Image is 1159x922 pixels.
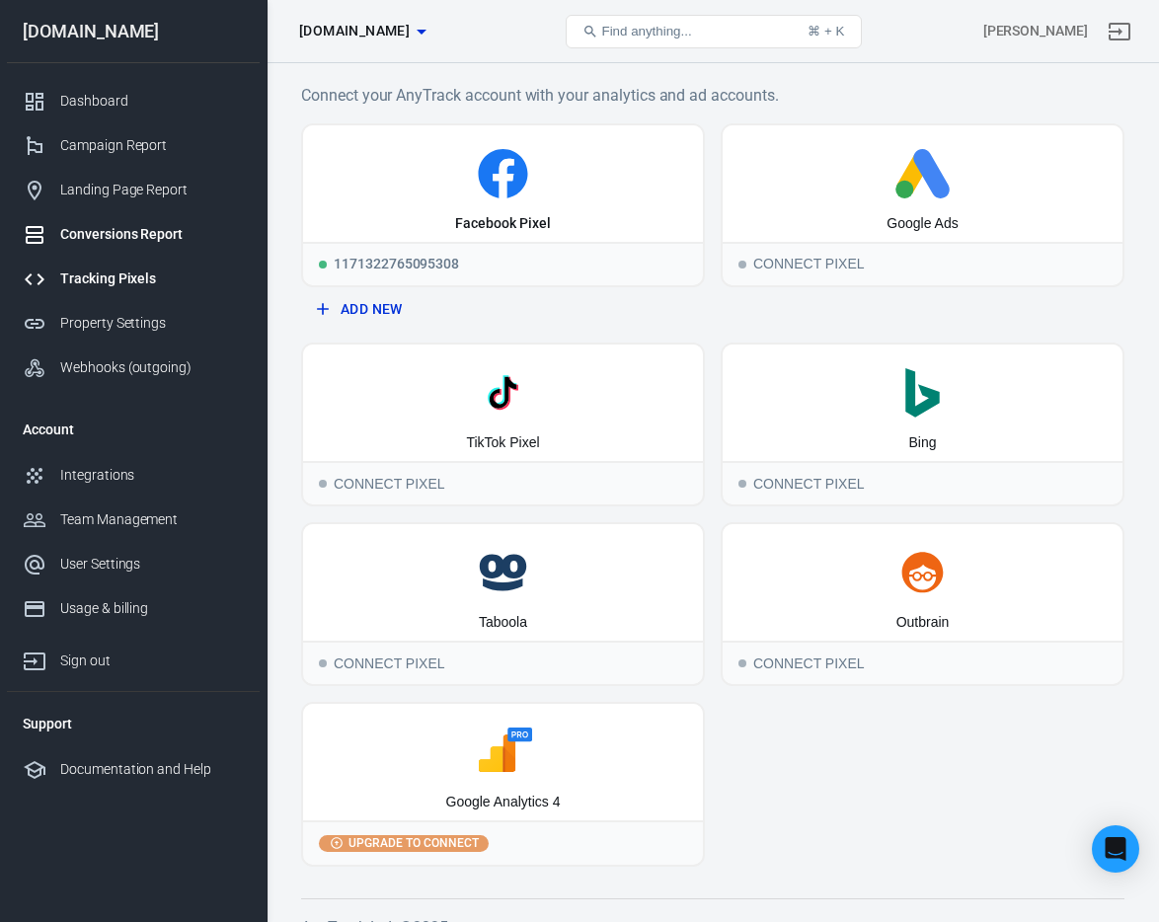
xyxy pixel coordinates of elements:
div: Sign out [60,651,244,671]
div: Landing Page Report [60,180,244,200]
a: Team Management [7,498,260,542]
div: [DOMAIN_NAME] [7,23,260,40]
div: Outbrain [896,613,950,633]
div: Taboola [479,613,527,633]
div: 1171322765095308 [303,242,703,285]
div: Conversions Report [60,224,244,245]
div: Google Ads [887,214,958,234]
button: TikTok PixelConnect PixelConnect Pixel [301,343,705,506]
a: Webhooks (outgoing) [7,346,260,390]
a: Sign out [7,631,260,683]
div: Team Management [60,509,244,530]
div: Bing [908,433,936,453]
div: Integrations [60,465,244,486]
div: Google Analytics 4 [446,793,561,812]
button: Google AdsConnect PixelConnect Pixel [721,123,1124,287]
a: Campaign Report [7,123,260,168]
h6: Connect your AnyTrack account with your analytics and ad accounts. [301,83,1124,108]
a: Conversions Report [7,212,260,257]
span: Connect Pixel [319,480,327,488]
a: Landing Page Report [7,168,260,212]
div: Tracking Pixels [60,269,244,289]
div: Connect Pixel [723,461,1122,504]
div: Connect Pixel [303,641,703,684]
span: carinspector.io [299,19,410,43]
button: Add New [309,291,697,328]
span: Find anything... [602,24,692,38]
a: Usage & billing [7,586,260,631]
div: Documentation and Help [60,759,244,780]
a: Dashboard [7,79,260,123]
a: Property Settings [7,301,260,346]
a: Sign out [1096,8,1143,55]
div: Dashboard [60,91,244,112]
button: BingConnect PixelConnect Pixel [721,343,1124,506]
div: Usage & billing [60,598,244,619]
div: Connect Pixel [723,242,1122,285]
div: Account id: Z7eiIvhy [983,21,1088,41]
button: OutbrainConnect PixelConnect Pixel [721,522,1124,686]
button: Find anything...⌘ + K [566,15,862,48]
div: Facebook Pixel [455,214,550,234]
button: [DOMAIN_NAME] [291,13,433,49]
div: User Settings [60,554,244,575]
a: Facebook PixelRunning1171322765095308 [301,123,705,287]
li: Account [7,406,260,453]
div: Connect Pixel [723,641,1122,684]
div: Connect Pixel [303,461,703,504]
div: ⌘ + K [808,24,844,38]
div: Open Intercom Messenger [1092,825,1139,873]
span: Connect Pixel [738,261,746,269]
button: TaboolaConnect PixelConnect Pixel [301,522,705,686]
div: Campaign Report [60,135,244,156]
a: Integrations [7,453,260,498]
button: Google Analytics 4Upgrade to connect [301,702,705,866]
li: Support [7,700,260,747]
span: Connect Pixel [319,659,327,667]
div: Property Settings [60,313,244,334]
span: Upgrade to connect [345,834,483,852]
a: User Settings [7,542,260,586]
div: TikTok Pixel [466,433,539,453]
span: Connect Pixel [738,480,746,488]
a: Tracking Pixels [7,257,260,301]
span: Running [319,261,327,269]
span: Connect Pixel [738,659,746,667]
div: Webhooks (outgoing) [60,357,244,378]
